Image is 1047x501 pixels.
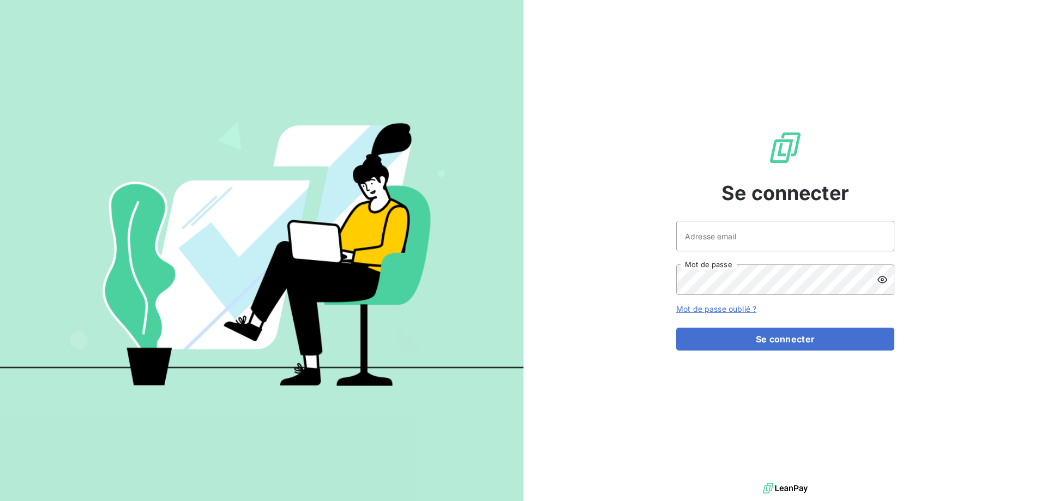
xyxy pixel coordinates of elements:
[763,480,808,497] img: logo
[676,328,894,351] button: Se connecter
[676,221,894,251] input: placeholder
[721,178,849,208] span: Se connecter
[676,304,756,313] a: Mot de passe oublié ?
[768,130,803,165] img: Logo LeanPay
